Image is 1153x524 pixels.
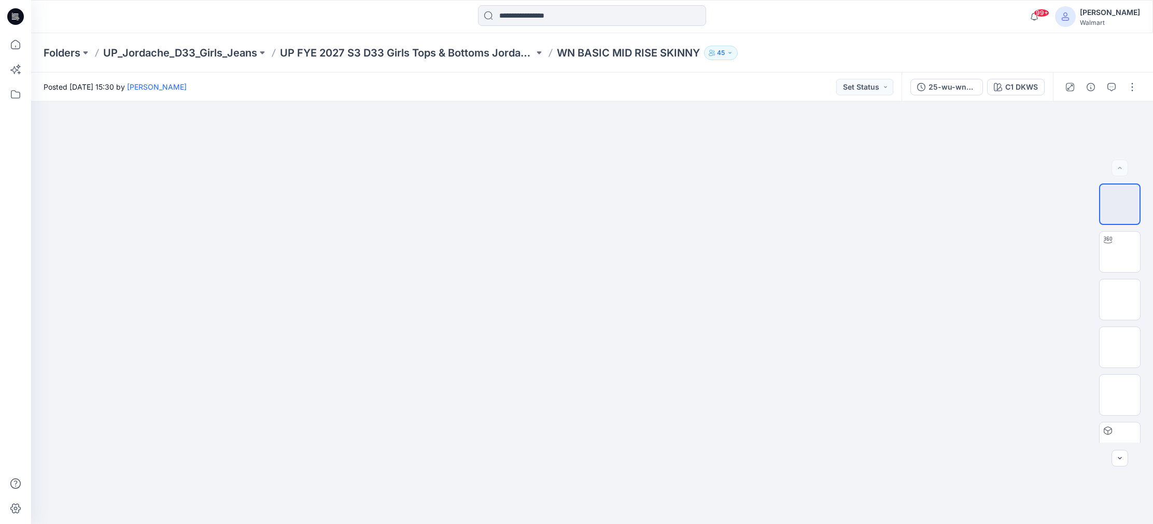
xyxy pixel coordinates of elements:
div: Walmart [1080,19,1140,26]
div: 25-wu-wn-2515 1st 09182025 fa26_ny c1 [929,81,976,93]
span: 99+ [1034,9,1049,17]
svg: avatar [1061,12,1070,21]
div: C1 DKWS [1005,81,1038,93]
button: C1 DKWS [987,79,1045,95]
a: [PERSON_NAME] [127,82,187,91]
button: 45 [704,46,738,60]
a: Folders [44,46,80,60]
p: 45 [717,47,725,59]
div: [PERSON_NAME] [1080,6,1140,19]
button: Details [1082,79,1099,95]
a: UP_Jordache_D33_Girls_Jeans [103,46,257,60]
button: 25-wu-wn-2515 1st 09182025 fa26_ny c1 [910,79,983,95]
p: WN BASIC MID RISE SKINNY [557,46,700,60]
a: UP FYE 2027 S3 D33 Girls Tops & Bottoms Jordache [280,46,534,60]
span: Posted [DATE] 15:30 by [44,81,187,92]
